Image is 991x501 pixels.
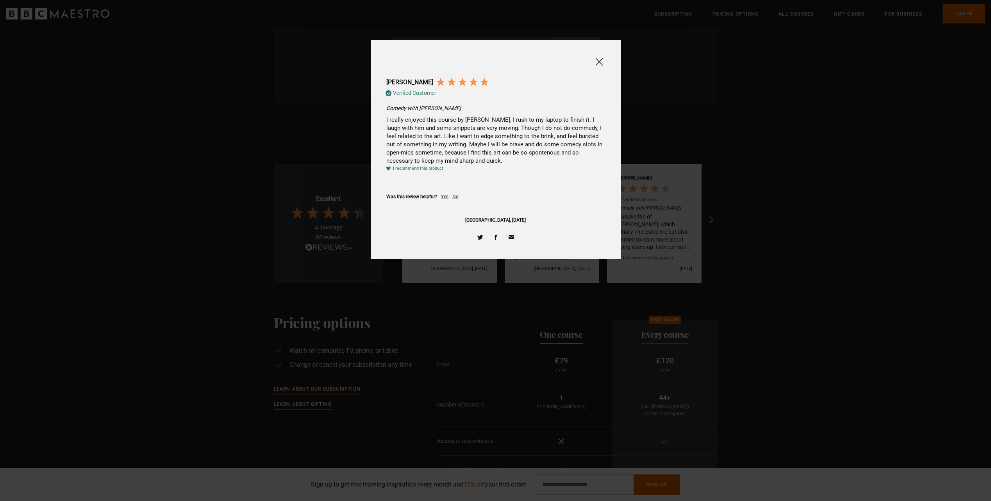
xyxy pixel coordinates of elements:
div: 5 Stars [435,76,490,87]
div: No [452,194,459,200]
div: I really enjoyed this course by [PERSON_NAME], I rush to my laptop to finish it. I laugh with him... [386,116,605,165]
div: Was this review helpful? [386,194,437,200]
span: Share on Facebook [492,234,499,241]
div: [GEOGRAPHIC_DATA], [DATE] [386,217,605,224]
span: Share on Twitter [477,234,484,241]
div: Yes [441,194,448,200]
div: Verified Customer [393,89,436,97]
div: [PERSON_NAME] [386,78,433,87]
span: Close [595,57,604,67]
span: Comedy with [PERSON_NAME] [386,105,461,111]
a: Share via Email [505,231,517,243]
div: I recommend this product [393,165,443,171]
